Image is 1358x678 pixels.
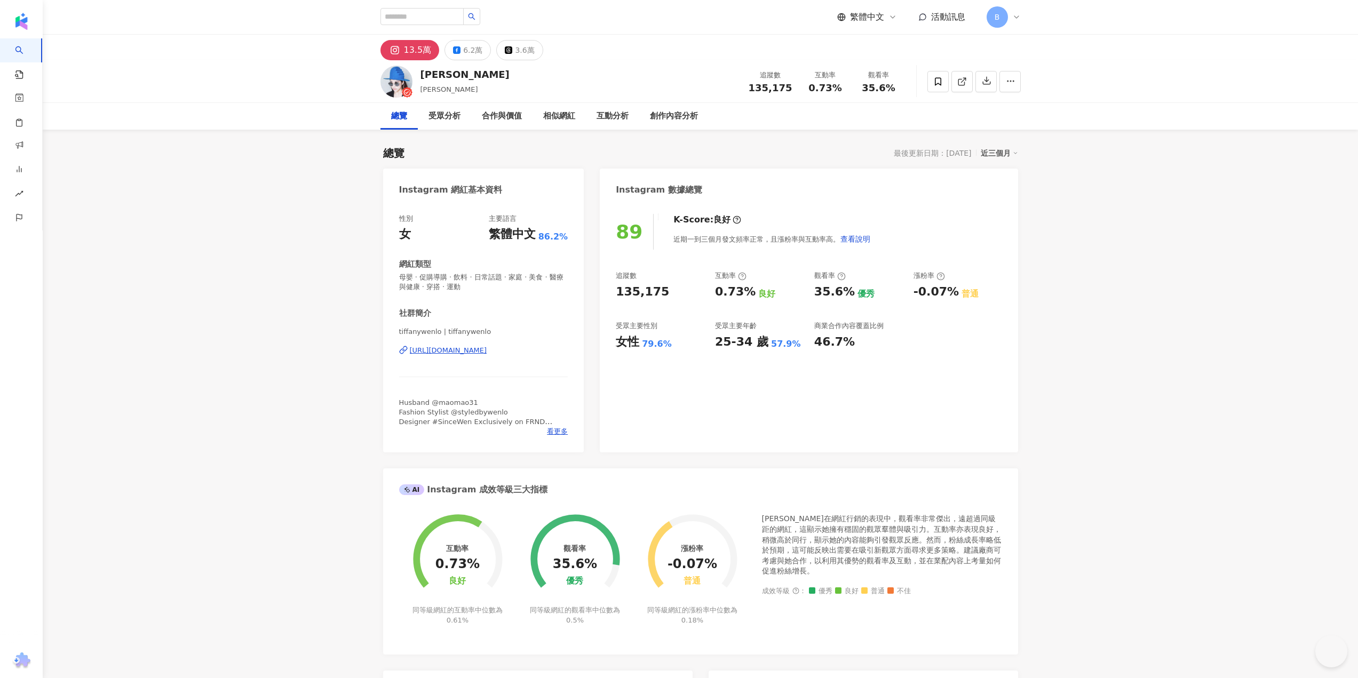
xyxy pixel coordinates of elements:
div: 6.2萬 [463,43,482,58]
div: 13.5萬 [404,43,432,58]
div: 25-34 歲 [715,334,768,350]
div: 繁體中文 [489,226,536,243]
span: Husband @maomao31 Fashion Stylist @styledbywenlo Designer #SinceWen Exclusively on FRND @frnd_off... [399,398,553,455]
div: 良好 [449,576,466,586]
div: 觀看率 [814,271,846,281]
span: 母嬰 · 促購導購 · 飲料 · 日常話題 · 家庭 · 美食 · 醫療與健康 · 穿搭 · 運動 [399,273,568,292]
div: 良好 [713,214,730,226]
div: 0.73% [715,284,756,300]
div: 普通 [684,576,701,586]
span: 查看說明 [840,235,870,243]
div: 女性 [616,334,639,350]
div: 同等級網紅的觀看率中位數為 [528,605,622,625]
div: 互動率 [446,544,468,553]
div: 普通 [962,288,979,300]
div: Instagram 網紅基本資料 [399,184,503,196]
div: 35.6% [814,284,855,300]
div: 0.73% [435,557,480,572]
button: 3.6萬 [496,40,543,60]
span: tiffanywenlo | tiffanywenlo [399,327,568,337]
button: 查看說明 [840,228,871,250]
span: 35.6% [862,83,895,93]
span: 活動訊息 [931,12,965,22]
div: 互動率 [715,271,746,281]
div: 社群簡介 [399,308,431,319]
span: [PERSON_NAME] [420,85,478,93]
img: chrome extension [11,652,32,669]
button: 6.2萬 [444,40,491,60]
div: 觀看率 [563,544,586,553]
div: -0.07% [668,557,717,572]
div: 女 [399,226,411,243]
div: 總覽 [383,146,404,161]
div: K-Score : [673,214,741,226]
div: 追蹤數 [749,70,792,81]
span: 135,175 [749,82,792,93]
div: 最後更新日期：[DATE] [894,149,971,157]
span: 繁體中文 [850,11,884,23]
iframe: Help Scout Beacon - Open [1315,635,1347,667]
span: 0.61% [447,616,468,624]
div: 135,175 [616,284,669,300]
div: 性別 [399,214,413,224]
div: AI [399,484,425,495]
a: search [15,38,36,80]
div: 優秀 [566,576,583,586]
span: 0.5% [566,616,584,624]
span: 看更多 [547,427,568,436]
div: 互動分析 [597,110,629,123]
button: 13.5萬 [380,40,440,60]
div: 89 [616,221,642,243]
span: rise [15,183,23,207]
div: -0.07% [914,284,959,300]
div: 57.9% [771,338,801,350]
div: 近期一到三個月發文頻率正常，且漲粉率與互動率高。 [673,228,871,250]
span: search [468,13,475,20]
div: 創作內容分析 [650,110,698,123]
div: 優秀 [857,288,875,300]
img: KOL Avatar [380,66,412,98]
div: 成效等級 ： [762,587,1002,595]
span: B [995,11,1000,23]
div: 79.6% [642,338,672,350]
div: 同等級網紅的互動率中位數為 [411,605,504,625]
span: 良好 [835,587,859,595]
span: 0.18% [681,616,703,624]
span: 普通 [861,587,885,595]
div: 受眾主要性別 [616,321,657,331]
div: 近三個月 [981,146,1018,160]
span: 0.73% [808,83,841,93]
div: 良好 [758,288,775,300]
div: 網紅類型 [399,259,431,270]
div: 3.6萬 [515,43,534,58]
div: 漲粉率 [914,271,945,281]
div: 同等級網紅的漲粉率中位數為 [646,605,739,625]
span: 優秀 [809,587,832,595]
span: 不佳 [887,587,911,595]
div: 總覽 [391,110,407,123]
img: logo icon [13,13,30,30]
div: 觀看率 [859,70,899,81]
div: 互動率 [805,70,846,81]
div: 主要語言 [489,214,517,224]
div: [URL][DOMAIN_NAME] [410,346,487,355]
div: [PERSON_NAME] [420,68,510,81]
div: 漲粉率 [681,544,703,553]
div: 受眾主要年齡 [715,321,757,331]
div: 受眾分析 [428,110,460,123]
div: 合作與價值 [482,110,522,123]
div: 商業合作內容覆蓋比例 [814,321,884,331]
div: 追蹤數 [616,271,637,281]
div: Instagram 數據總覽 [616,184,702,196]
a: [URL][DOMAIN_NAME] [399,346,568,355]
div: [PERSON_NAME]在網紅行銷的表現中，觀看率非常傑出，遠超過同級距的網紅，這顯示她擁有穩固的觀眾羣體與吸引力。互動率亦表現良好，稍微高於同行，顯示她的內容能夠引發觀眾反應。然而，粉絲成長... [762,514,1002,577]
div: 35.6% [553,557,597,572]
div: Instagram 成效等級三大指標 [399,484,547,496]
span: 86.2% [538,231,568,243]
div: 相似網紅 [543,110,575,123]
div: 46.7% [814,334,855,350]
